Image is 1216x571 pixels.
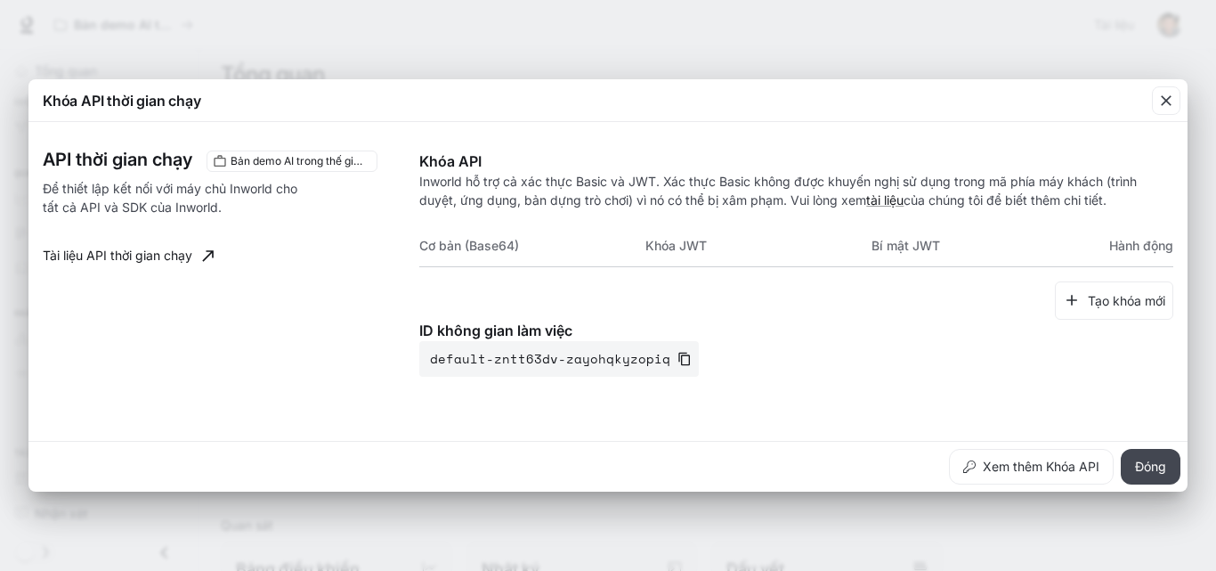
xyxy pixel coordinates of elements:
font: Đóng [1135,459,1166,474]
button: Tạo khóa mới [1055,281,1173,320]
font: default-zntt63dv-zayohqkyzopiq [430,349,670,368]
font: Inworld hỗ trợ cả xác thực Basic và JWT. Xác thực Basic không được khuyến nghị sử dụng trong mã p... [419,174,1137,208]
font: ID không gian làm việc [419,322,572,339]
font: Khóa API [419,152,482,170]
font: Bí mật JWT [871,238,940,253]
font: Hành động [1109,238,1173,253]
font: Để thiết lập kết nối với máy chủ Inworld cho tất cả API và SDK của Inworld. [43,181,297,215]
font: API thời gian chạy [43,149,192,170]
font: Khóa JWT [645,238,707,253]
font: Tạo khóa mới [1088,292,1165,307]
a: tài liệu [866,192,904,208]
button: Xem thêm Khóa API [949,449,1114,485]
font: Tài liệu API thời gian chạy [43,248,192,263]
div: Các phím này sẽ chỉ áp dụng cho không gian làm việc hiện tại của bạn [207,151,377,172]
font: Bản demo AI trong thế giới thực [231,154,387,167]
font: Khóa API thời gian chạy [43,92,200,110]
font: Xem thêm Khóa API [983,459,1099,474]
button: Đóng [1121,449,1180,485]
font: Cơ bản (Base64) [419,238,519,253]
button: default-zntt63dv-zayohqkyzopiq [419,341,699,377]
a: Tài liệu API thời gian chạy [36,238,221,273]
font: của chúng tôi để biết thêm chi tiết. [904,192,1107,208]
